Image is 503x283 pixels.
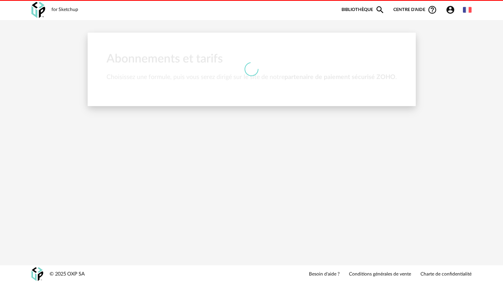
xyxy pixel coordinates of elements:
div: for Sketchup [51,7,78,13]
a: Besoin d'aide ? [309,271,340,277]
span: Help Circle Outline icon [428,5,437,15]
span: Magnify icon [375,5,385,15]
a: Conditions générales de vente [349,271,411,277]
span: Account Circle icon [446,5,459,15]
div: © 2025 OXP SA [50,271,85,277]
img: OXP [31,2,45,18]
a: BibliothèqueMagnify icon [341,5,385,15]
a: Charte de confidentialité [420,271,472,277]
span: Centre d'aideHelp Circle Outline icon [393,5,437,15]
span: Account Circle icon [446,5,455,15]
img: OXP [31,267,43,281]
img: fr [463,6,472,14]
